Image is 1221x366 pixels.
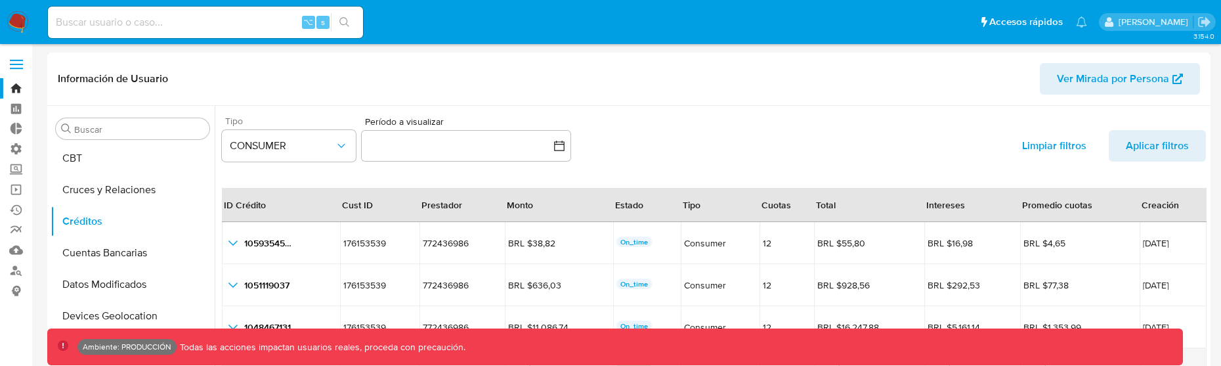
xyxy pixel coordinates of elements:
[1076,16,1087,28] a: Notificaciones
[331,13,358,32] button: search-icon
[51,300,215,332] button: Devices Geolocation
[48,14,363,31] input: Buscar usuario o caso...
[1057,63,1169,95] span: Ver Mirada por Persona
[989,15,1063,29] span: Accesos rápidos
[51,143,215,174] button: CBT
[321,16,325,28] span: s
[177,341,465,354] p: Todas las acciones impactan usuarios reales, proceda con precaución.
[83,344,171,350] p: Ambiente: PRODUCCIÓN
[1119,16,1193,28] p: luis.birchenz@mercadolibre.com
[1040,63,1200,95] button: Ver Mirada por Persona
[51,174,215,206] button: Cruces y Relaciones
[58,72,168,85] h1: Información de Usuario
[1197,15,1211,29] a: Salir
[61,124,72,134] button: Buscar
[74,124,204,135] input: Buscar
[303,16,313,28] span: ⌥
[51,237,215,269] button: Cuentas Bancarias
[51,206,215,237] button: Créditos
[51,269,215,300] button: Datos Modificados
